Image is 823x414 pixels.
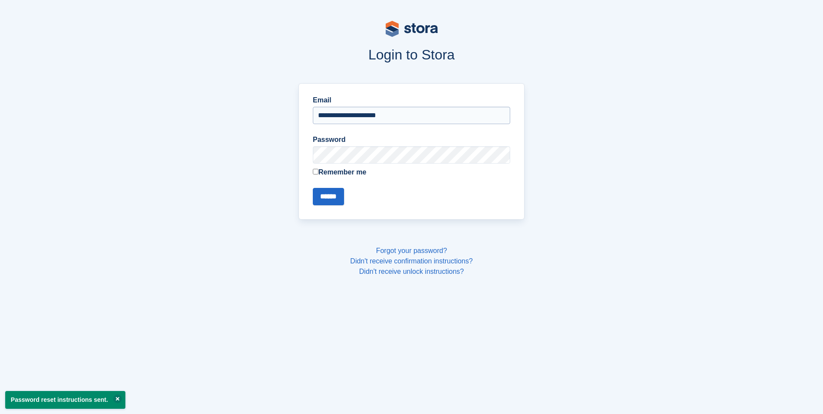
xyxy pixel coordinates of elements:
[350,257,472,265] a: Didn't receive confirmation instructions?
[313,167,510,177] label: Remember me
[313,169,318,174] input: Remember me
[5,391,125,409] p: Password reset instructions sent.
[313,135,510,145] label: Password
[133,47,690,62] h1: Login to Stora
[376,247,447,254] a: Forgot your password?
[359,268,464,275] a: Didn't receive unlock instructions?
[313,95,510,105] label: Email
[386,21,438,37] img: stora-logo-53a41332b3708ae10de48c4981b4e9114cc0af31d8433b30ea865607fb682f29.svg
